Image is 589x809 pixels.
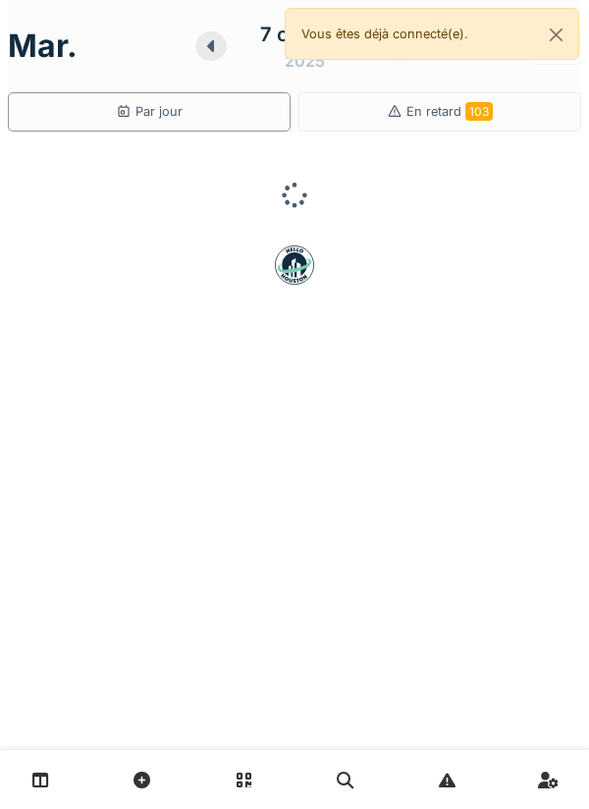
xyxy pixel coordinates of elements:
[275,245,314,285] img: badge-BVDL4wpA.svg
[116,102,183,121] div: Par jour
[285,8,579,60] div: Vous êtes déjà connecté(e).
[406,104,493,119] span: En retard
[534,9,578,61] button: Close
[260,20,350,49] div: 7 octobre
[8,27,78,65] h1: mar.
[465,102,493,121] span: 103
[285,49,325,73] div: 2025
